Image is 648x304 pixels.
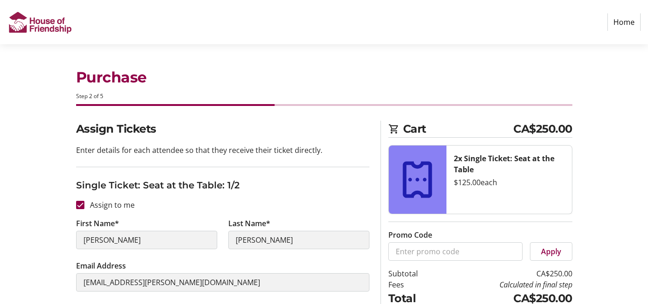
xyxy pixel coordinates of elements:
[388,242,523,261] input: Enter promo code
[441,279,572,290] td: Calculated in final step
[388,268,441,279] td: Subtotal
[607,13,641,31] a: Home
[388,229,432,240] label: Promo Code
[84,199,135,210] label: Assign to me
[76,218,119,229] label: First Name*
[76,178,369,192] h3: Single Ticket: Seat at the Table: 1/2
[76,145,369,156] p: Enter details for each attendee so that they receive their ticket directly.
[441,268,572,279] td: CA$250.00
[388,279,441,290] td: Fees
[541,246,561,257] span: Apply
[76,66,572,88] h1: Purchase
[530,242,572,261] button: Apply
[7,4,73,41] img: House of Friendship's Logo
[403,121,514,137] span: Cart
[76,92,572,100] div: Step 2 of 5
[513,121,572,137] span: CA$250.00
[76,260,126,271] label: Email Address
[454,177,565,188] div: $125.00 each
[228,218,270,229] label: Last Name*
[454,153,554,175] strong: 2x Single Ticket: Seat at the Table
[76,121,369,137] h2: Assign Tickets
